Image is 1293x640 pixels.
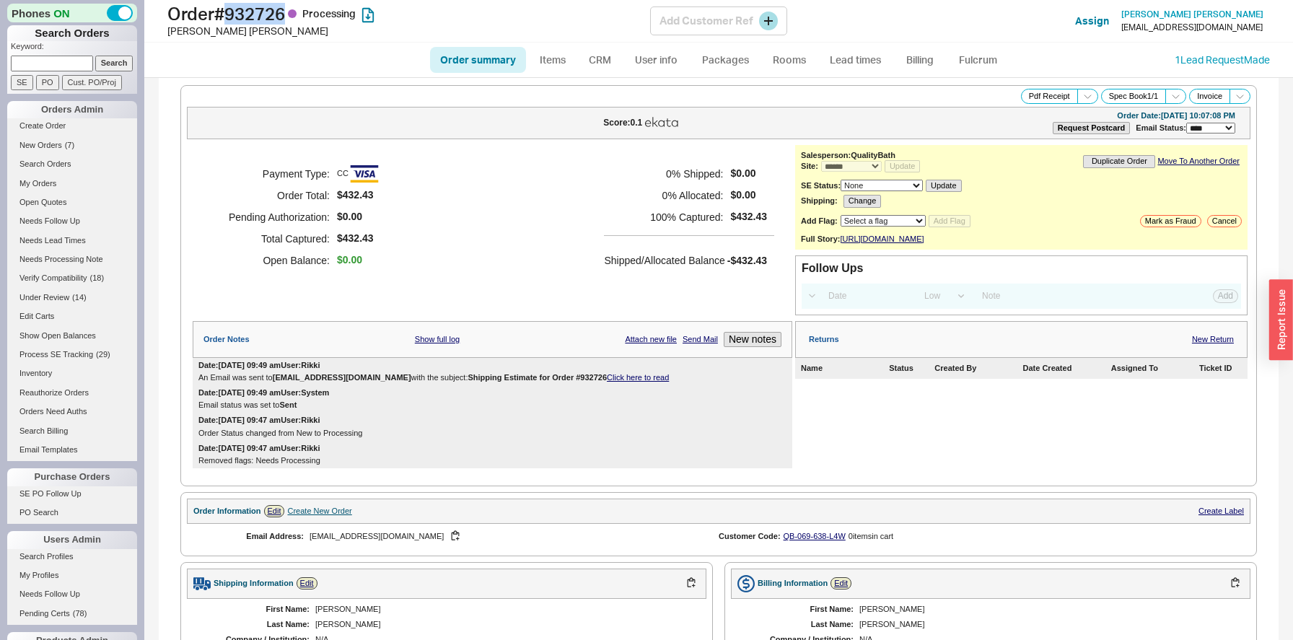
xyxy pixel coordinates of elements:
span: Processing [302,7,356,19]
a: Billing [895,47,945,73]
a: My Orders [7,176,137,191]
input: Date [820,286,913,306]
span: ( 7 ) [65,141,74,149]
span: $0.00 [337,211,362,223]
div: Order Date: [DATE] 10:07:08 PM [1117,111,1235,120]
a: Show Open Balances [7,328,137,343]
h5: Shipped/Allocated Balance [604,250,724,271]
button: Change [843,195,882,207]
span: ( 29 ) [96,350,110,359]
h5: Payment Type: [211,163,330,185]
div: [PERSON_NAME] [PERSON_NAME] [167,24,650,38]
div: 0 item s in cart [849,532,893,541]
div: Last Name: [201,620,310,629]
b: Site: [801,162,818,170]
h5: Total Captured: [211,228,330,250]
span: Spec Book 1 / 1 [1109,92,1159,101]
a: Click here to read [607,373,669,382]
a: Rooms [762,47,816,73]
a: Reauthorize Orders [7,385,137,400]
a: Needs Follow Up [7,587,137,602]
input: SE [11,75,33,90]
b: [EMAIL_ADDRESS][DOMAIN_NAME] [273,373,411,382]
div: Email Address: [210,532,304,541]
span: $0.00 [337,254,362,266]
span: Cancel [1212,216,1237,226]
h5: 0 % Shipped: [604,163,723,185]
a: Edit Carts [7,309,137,324]
b: Add Flag: [801,216,838,225]
span: $0.00 [730,189,767,201]
span: Needs Follow Up [19,589,80,598]
h1: Search Orders [7,25,137,41]
a: New Orders(7) [7,138,137,153]
a: Open Quotes [7,195,137,210]
div: Create New Order [287,507,351,516]
div: [PERSON_NAME] [315,605,692,614]
a: User info [624,47,688,73]
div: Status [889,364,932,373]
b: Shipping Estimate for Order #932726 [468,373,607,382]
a: Edit [264,505,285,517]
div: Score: 0.1 [603,118,642,127]
h5: 100 % Captured: [604,206,723,228]
a: Pending Certs(78) [7,606,137,621]
b: Salesperson: QualityBath [801,151,895,159]
div: Created By [934,364,1020,373]
div: [EMAIL_ADDRESS][DOMAIN_NAME] [310,530,696,543]
a: Send Mail [683,335,718,344]
div: Date: [DATE] 09:47 am User: Rikki [198,416,320,425]
a: Show full log [415,335,460,344]
a: [URL][DOMAIN_NAME] [840,234,924,244]
span: New Orders [19,141,62,149]
div: Users Admin [7,531,137,548]
button: New notes [724,332,781,347]
a: Lead times [819,47,892,73]
div: Date Created [1023,364,1108,373]
div: Order Status changed from New to Processing [198,429,786,438]
a: Verify Compatibility(18) [7,271,137,286]
span: ( 78 ) [73,609,87,618]
b: Sent [280,400,297,409]
span: CC [337,159,379,188]
div: Purchase Orders [7,468,137,486]
span: Mark as Fraud [1145,216,1196,226]
a: QB-069-638-L4W [784,532,846,540]
span: Email Status: [1136,123,1186,132]
button: Duplicate Order [1083,155,1155,167]
h5: Order Total: [211,185,330,206]
a: Attach new file [625,335,677,344]
div: Returns [809,335,839,344]
input: Note [974,286,1137,306]
a: Fulcrum [948,47,1007,73]
div: [PERSON_NAME] [859,605,1236,614]
h1: Order # 932726 [167,4,650,24]
a: PO Search [7,505,137,520]
span: -$432.43 [727,255,767,266]
div: [EMAIL_ADDRESS][DOMAIN_NAME] [1121,22,1263,32]
a: 1Lead RequestMade [1175,53,1270,66]
h5: 0 % Allocated: [604,185,723,206]
a: Move To Another Order [1157,157,1240,166]
div: Date: [DATE] 09:49 am User: System [198,388,329,398]
div: Date: [DATE] 09:49 am User: Rikki [198,361,320,370]
div: Last Name: [745,620,854,629]
div: Phones [7,4,137,22]
a: Email Templates [7,442,137,457]
a: Orders Need Auths [7,404,137,419]
a: New Return [1192,335,1234,344]
div: Email status was set to [198,400,786,410]
h5: Open Balance: [211,250,330,271]
input: Cust. PO/Proj [62,75,122,90]
a: Search Billing [7,424,137,439]
a: CRM [579,47,621,73]
span: Verify Compatibility [19,273,87,282]
div: Orders Admin [7,101,137,118]
a: Under Review(14) [7,290,137,305]
button: Update [885,160,920,172]
div: [PERSON_NAME] [859,620,1236,629]
button: Pdf Receipt [1021,89,1078,104]
span: ( 14 ) [72,293,87,302]
a: Create Label [1198,507,1244,515]
a: Packages [691,47,759,73]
